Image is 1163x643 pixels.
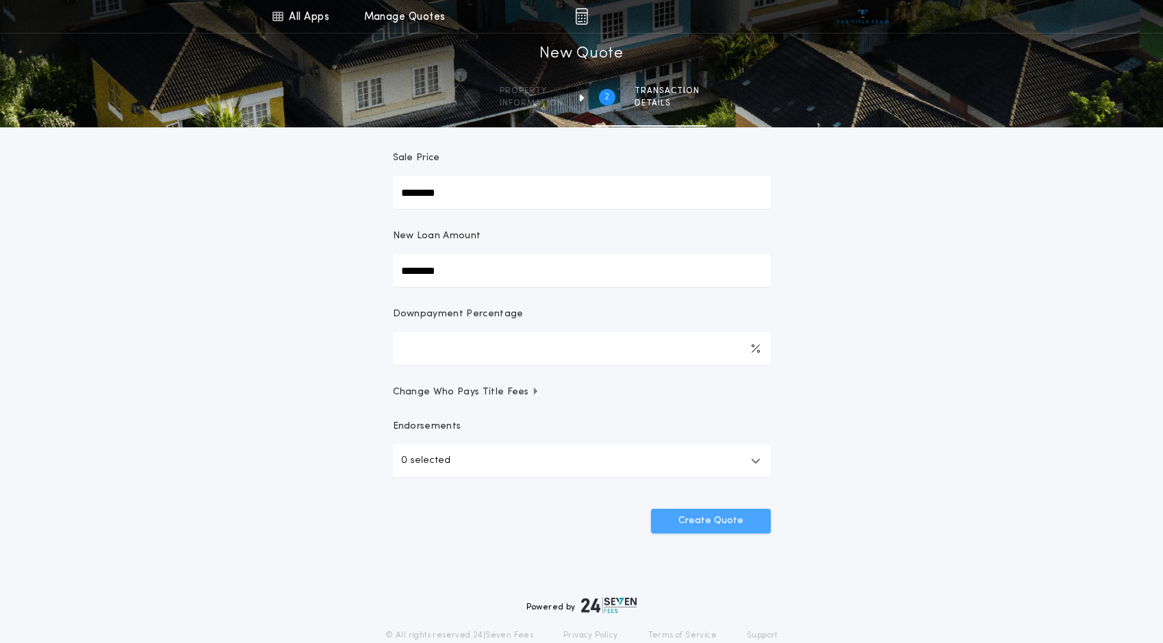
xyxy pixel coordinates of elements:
div: Powered by [526,597,637,614]
p: © All rights reserved. 24|Seven Fees [385,630,533,641]
p: 0 selected [401,453,450,469]
img: img [575,8,588,25]
button: 0 selected [393,444,771,477]
p: Endorsements [393,420,771,433]
p: Sale Price [393,151,440,165]
input: New Loan Amount [393,254,771,287]
button: Create Quote [651,509,771,533]
a: Privacy Policy [563,630,618,641]
span: Change Who Pays Title Fees [393,386,540,399]
h2: 2 [604,92,609,103]
h1: New Quote [539,43,623,65]
span: Transaction [635,86,700,97]
img: logo [581,597,637,614]
button: Change Who Pays Title Fees [393,386,771,399]
a: Terms of Service [648,630,717,641]
input: Sale Price [393,176,771,209]
span: information [500,98,563,109]
p: Downpayment Percentage [393,307,524,321]
a: Support [747,630,778,641]
input: Downpayment Percentage [393,332,771,365]
p: New Loan Amount [393,229,481,243]
span: Property [500,86,563,97]
img: vs-icon [837,10,889,23]
span: details [635,98,700,109]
